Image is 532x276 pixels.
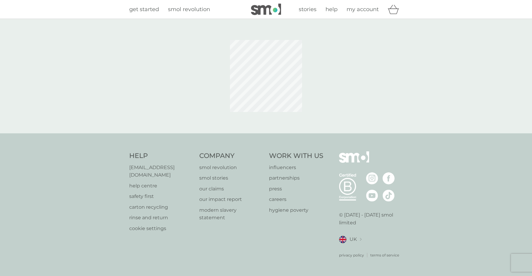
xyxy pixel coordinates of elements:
a: help [326,5,338,14]
a: rinse and return [129,214,193,222]
img: select a new location [360,238,362,241]
a: careers [269,196,323,203]
img: visit the smol Tiktok page [383,190,395,202]
img: visit the smol Youtube page [366,190,378,202]
a: hygiene poverty [269,206,323,214]
a: carton recycling [129,203,193,211]
img: visit the smol Instagram page [366,172,378,184]
span: stories [299,6,316,13]
a: terms of service [370,252,399,258]
a: smol revolution [199,164,263,171]
a: partnerships [269,174,323,182]
h4: Work With Us [269,151,323,161]
a: cookie settings [129,225,193,232]
div: basket [388,3,403,15]
a: safety first [129,193,193,200]
img: smol [251,4,281,15]
h4: Help [129,151,193,161]
a: press [269,185,323,193]
a: smol revolution [168,5,210,14]
span: smol revolution [168,6,210,13]
span: UK [350,235,357,243]
img: UK flag [339,236,347,243]
a: my account [347,5,379,14]
span: help [326,6,338,13]
a: smol stories [199,174,263,182]
img: smol [339,151,369,172]
span: my account [347,6,379,13]
h4: Company [199,151,263,161]
span: get started [129,6,159,13]
img: visit the smol Facebook page [383,172,395,184]
a: influencers [269,164,323,171]
a: help centre [129,182,193,190]
a: stories [299,5,316,14]
a: our claims [199,185,263,193]
a: modern slavery statement [199,206,263,222]
p: © [DATE] - [DATE] smol limited [339,211,403,226]
a: privacy policy [339,252,364,258]
a: [EMAIL_ADDRESS][DOMAIN_NAME] [129,164,193,179]
a: our impact report [199,196,263,203]
a: get started [129,5,159,14]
